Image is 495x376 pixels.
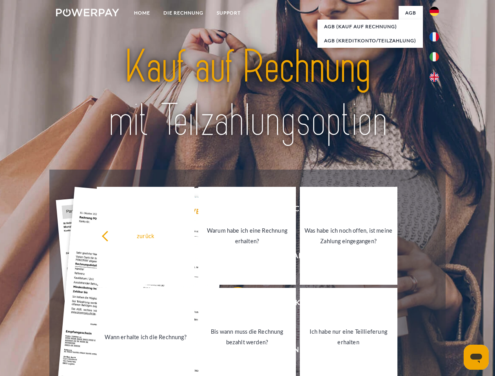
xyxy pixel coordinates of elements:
img: title-powerpay_de.svg [75,38,420,150]
div: Bis wann muss die Rechnung bezahlt werden? [203,326,291,347]
img: it [430,52,439,61]
img: de [430,7,439,16]
a: AGB (Kreditkonto/Teilzahlung) [317,34,423,48]
iframe: Schaltfläche zum Öffnen des Messaging-Fensters [464,345,489,370]
a: AGB (Kauf auf Rechnung) [317,20,423,34]
a: Home [127,6,157,20]
a: SUPPORT [210,6,247,20]
a: agb [399,6,423,20]
div: Wann erhalte ich die Rechnung? [102,331,190,342]
img: fr [430,32,439,42]
div: zurück [102,230,190,241]
div: Was habe ich noch offen, ist meine Zahlung eingegangen? [305,225,393,246]
a: Was habe ich noch offen, ist meine Zahlung eingegangen? [300,187,397,285]
div: Ich habe nur eine Teillieferung erhalten [305,326,393,347]
img: logo-powerpay-white.svg [56,9,119,16]
a: DIE RECHNUNG [157,6,210,20]
img: en [430,72,439,82]
div: Warum habe ich eine Rechnung erhalten? [203,225,291,246]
